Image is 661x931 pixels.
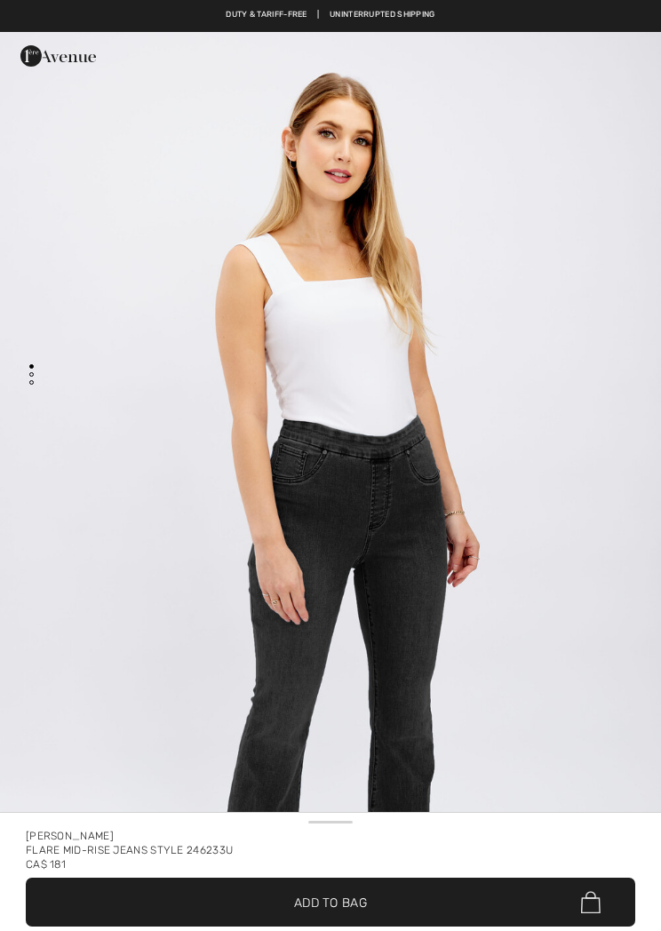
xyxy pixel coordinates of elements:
span: Add to Bag [294,893,367,911]
div: Flare Mid-rise Jeans Style 246233u [26,843,635,857]
a: 1ère Avenue [20,48,96,63]
div: [PERSON_NAME] [26,829,635,843]
button: Add to Bag [26,878,635,927]
span: CA$ 181 [26,858,66,871]
img: Bag.svg [581,891,601,914]
img: 1ère Avenue [20,38,96,74]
